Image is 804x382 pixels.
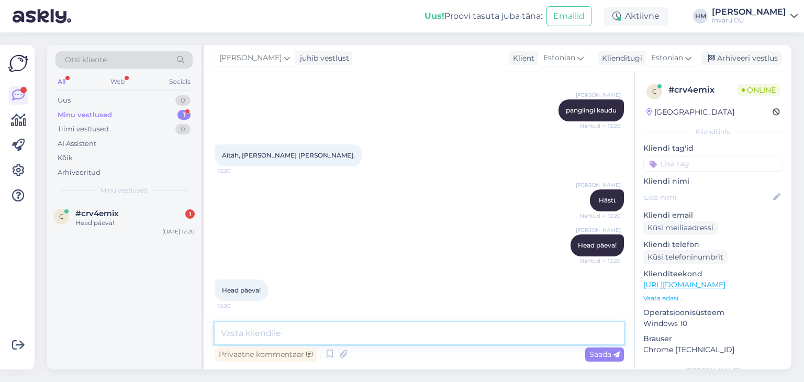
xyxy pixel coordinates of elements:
[604,7,668,26] div: Aktiivne
[185,209,195,219] div: 1
[643,280,725,289] a: [URL][DOMAIN_NAME]
[589,350,620,359] span: Saada
[222,286,261,294] span: Head päeva!
[738,84,780,96] span: Online
[218,302,257,310] span: 12:20
[643,344,783,355] p: Chrome [TECHNICAL_ID]
[643,176,783,187] p: Kliendi nimi
[643,307,783,318] p: Operatsioonisüsteem
[65,54,107,65] span: Otsi kliente
[580,212,621,220] span: Nähtud ✓ 12:20
[643,210,783,221] p: Kliendi email
[576,181,621,189] span: [PERSON_NAME]
[546,6,591,26] button: Emailid
[712,16,786,25] div: Invaru OÜ
[576,91,621,99] span: [PERSON_NAME]
[222,151,355,159] span: Aitäh, [PERSON_NAME] [PERSON_NAME].
[693,9,708,24] div: HM
[296,53,349,64] div: juhib vestlust
[58,124,109,134] div: Tiimi vestlused
[643,143,783,154] p: Kliendi tag'id
[652,87,657,95] span: c
[59,212,64,220] span: c
[108,75,127,88] div: Web
[643,221,718,235] div: Küsi meiliaadressi
[425,10,542,23] div: Proovi tasuta juba täna:
[58,167,100,178] div: Arhiveeritud
[215,347,317,362] div: Privaatne kommentaar
[580,122,621,130] span: Nähtud ✓ 12:20
[643,127,783,137] div: Kliendi info
[177,110,191,120] div: 1
[218,167,257,175] span: 12:20
[643,250,728,264] div: Küsi telefoninumbrit
[75,209,119,218] span: #crv4emix
[509,53,534,64] div: Klient
[58,95,71,106] div: Uus
[100,186,148,195] span: Minu vestlused
[643,156,783,172] input: Lisa tag
[75,218,195,228] div: Head päeva!
[8,53,28,73] img: Askly Logo
[162,228,195,235] div: [DATE] 12:20
[175,95,191,106] div: 0
[425,11,444,21] b: Uus!
[712,8,798,25] a: [PERSON_NAME]Invaru OÜ
[580,257,621,265] span: Nähtud ✓ 12:20
[712,8,786,16] div: [PERSON_NAME]
[598,53,642,64] div: Klienditugi
[543,52,575,64] span: Estonian
[578,241,617,249] span: Head päeva!
[646,107,734,118] div: [GEOGRAPHIC_DATA]
[643,268,783,279] p: Klienditeekond
[643,333,783,344] p: Brauser
[175,124,191,134] div: 0
[167,75,193,88] div: Socials
[58,139,96,149] div: AI Assistent
[58,153,73,163] div: Kõik
[643,239,783,250] p: Kliendi telefon
[219,52,282,64] span: [PERSON_NAME]
[58,110,112,120] div: Minu vestlused
[576,226,621,234] span: [PERSON_NAME]
[566,106,617,114] span: panglingi kaudu
[701,51,782,65] div: Arhiveeri vestlus
[643,366,783,375] div: [PERSON_NAME]
[643,318,783,329] p: Windows 10
[644,192,771,203] input: Lisa nimi
[651,52,683,64] span: Estonian
[55,75,68,88] div: All
[643,294,783,303] p: Vaata edasi ...
[599,196,617,204] span: Hästi.
[668,84,738,96] div: # crv4emix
